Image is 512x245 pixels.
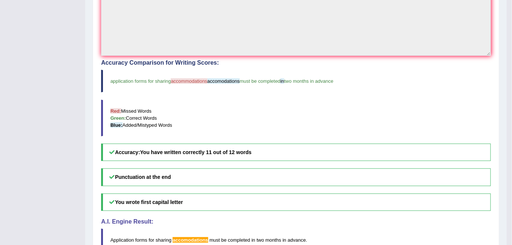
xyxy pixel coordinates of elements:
[101,100,491,136] blockquote: Missed Words Correct Words Added/Mistyped Words
[257,237,264,243] span: two
[280,78,284,84] span: in
[110,108,121,114] b: Red:
[173,237,208,243] span: Possible spelling mistake found. (did you mean: accommodations)
[156,237,172,243] span: sharing
[101,194,491,211] h5: You wrote first capital letter
[110,122,123,128] b: Blue:
[110,237,134,243] span: Application
[266,237,282,243] span: months
[110,115,126,121] b: Green:
[101,144,491,161] h5: Accuracy:
[110,78,171,84] span: application forms for sharing
[240,78,280,84] span: must be completed
[207,78,240,84] span: accomodations
[288,237,306,243] span: advance
[209,237,220,243] span: must
[221,237,226,243] span: be
[228,237,250,243] span: completed
[284,78,333,84] span: two months in advance
[149,237,154,243] span: for
[283,237,286,243] span: in
[101,59,491,66] h4: Accuracy Comparison for Writing Scores:
[101,169,491,186] h5: Punctuation at the end
[140,149,252,155] b: You have written correctly 11 out of 12 words
[135,237,147,243] span: forms
[171,78,207,84] span: accommodations
[101,218,491,225] h4: A.I. Engine Result:
[252,237,255,243] span: in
